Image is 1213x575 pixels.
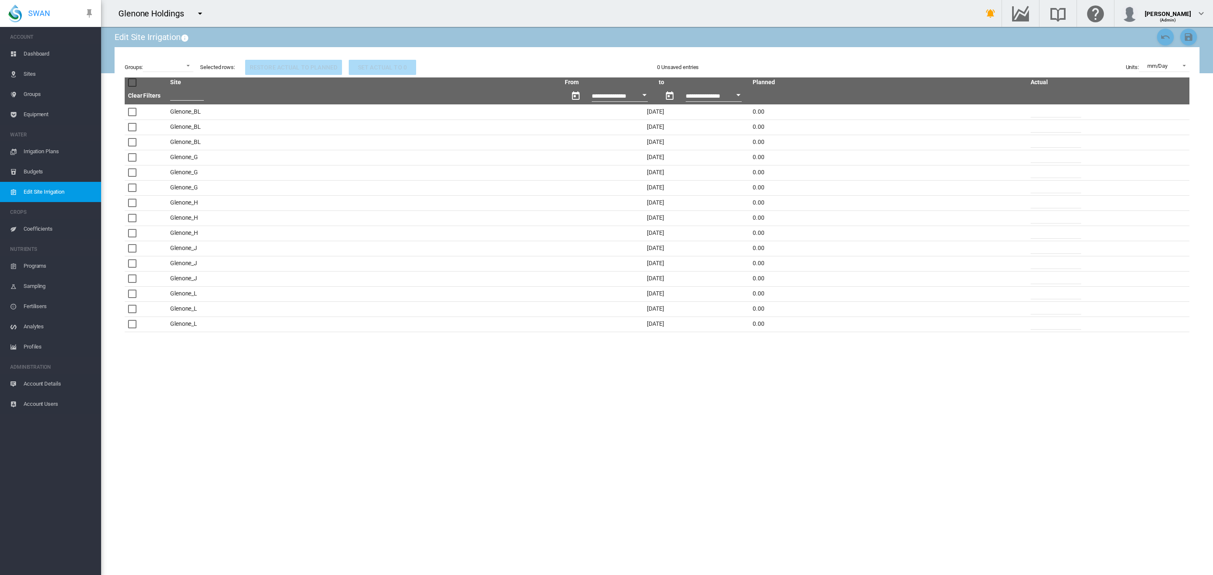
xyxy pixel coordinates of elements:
span: Dashboard [24,44,94,64]
div: 0.00 [753,153,1024,162]
div: 0.00 [753,108,1024,116]
div: 0 Unsaved entries [657,64,699,71]
td: Glenone_L [167,286,561,301]
md-icon: Go to the Data Hub [1010,8,1031,19]
td: Glenone_H [167,195,561,210]
td: [DATE] [561,256,749,271]
td: Glenone_BL [167,104,561,120]
span: ADMINISTRATION [10,360,94,374]
span: ACCOUNT [10,30,94,44]
span: Sites [24,64,94,84]
div: mm/Day [1147,63,1168,69]
div: 0.00 [753,168,1024,177]
td: [DATE] [561,226,749,241]
div: 0.00 [753,305,1024,313]
div: 0.00 [753,184,1024,192]
div: 0.00 [753,199,1024,207]
span: Account Details [24,374,94,394]
td: Glenone_J [167,241,561,256]
div: Edit Site Irrigation [115,31,191,43]
td: [DATE] [561,180,749,195]
md-icon: icon-chevron-down [1196,8,1206,19]
td: Glenone_BL [167,135,561,150]
td: [DATE] [561,271,749,286]
td: [DATE] [561,317,749,332]
td: Glenone_J [167,271,561,286]
div: 0.00 [753,244,1024,253]
md-icon: icon-menu-down [195,8,205,19]
td: Glenone_G [167,165,561,180]
th: From [561,77,655,88]
div: 0.00 [753,214,1024,222]
td: [DATE] [561,120,749,135]
span: NUTRIENTS [10,242,94,256]
div: Selected rows: [200,64,235,71]
td: [DATE] [561,195,749,210]
th: to [655,77,749,88]
div: 0.00 [753,259,1024,268]
span: Analytes [24,317,94,337]
td: [DATE] [561,165,749,180]
td: Glenone_H [167,210,561,226]
button: icon-menu-down [192,5,208,22]
th: Actual [1027,77,1090,88]
md-icon: Click here for help [1085,8,1106,19]
div: [PERSON_NAME] [1145,6,1191,15]
div: Glenone Holdings [118,8,191,19]
span: Programs [24,256,94,276]
div: 0.00 [753,229,1024,237]
th: Site [167,77,561,88]
td: [DATE] [561,241,749,256]
span: SWAN [28,8,50,19]
th: Planned [749,77,1027,88]
td: [DATE] [561,104,749,120]
md-icon: This page allows for manual correction to flow records for sites that are setup for Planned Irrig... [181,33,191,43]
td: Glenone_BL [167,120,561,135]
td: Glenone_J [167,256,561,271]
img: SWAN-Landscape-Logo-Colour-drop.png [8,5,22,22]
button: Cancel Changes [1157,29,1174,45]
span: Profiles [24,337,94,357]
button: icon-bell-ring [982,5,999,22]
span: Budgets [24,162,94,182]
span: CROPS [10,205,94,219]
td: Glenone_L [167,317,561,332]
span: Coefficients [24,219,94,239]
md-icon: icon-content-save [1184,32,1194,42]
span: WATER [10,128,94,141]
span: Equipment [24,104,94,125]
td: [DATE] [561,210,749,226]
label: Units: [1126,64,1139,71]
div: 0.00 [753,123,1024,131]
td: Glenone_G [167,180,561,195]
td: [DATE] [561,150,749,165]
a: Clear Filters [128,92,160,99]
button: md-calendar [661,88,678,104]
md-icon: icon-pin [84,8,94,19]
span: (Admin) [1160,18,1176,22]
td: [DATE] [561,135,749,150]
td: Glenone_H [167,226,561,241]
span: Sampling [24,276,94,296]
td: Glenone_G [167,150,561,165]
span: Groups [24,84,94,104]
span: Account Users [24,394,94,414]
button: Set actual to 0 [349,60,416,75]
button: Save Changes [1180,29,1197,45]
button: Restore actual to planned [245,60,342,75]
td: [DATE] [561,301,749,317]
label: Groups: [125,64,143,71]
span: Irrigation Plans [24,141,94,162]
img: profile.jpg [1121,5,1138,22]
button: Open calendar [637,88,652,103]
span: Edit Site Irrigation [24,182,94,202]
td: Glenone_L [167,301,561,317]
md-icon: icon-bell-ring [986,8,996,19]
button: md-calendar [567,88,584,104]
div: 0.00 [753,290,1024,298]
md-icon: icon-undo [1160,32,1170,42]
button: Open calendar [731,88,746,103]
div: 0.00 [753,138,1024,146]
div: 0.00 [753,320,1024,328]
div: 0.00 [753,274,1024,283]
